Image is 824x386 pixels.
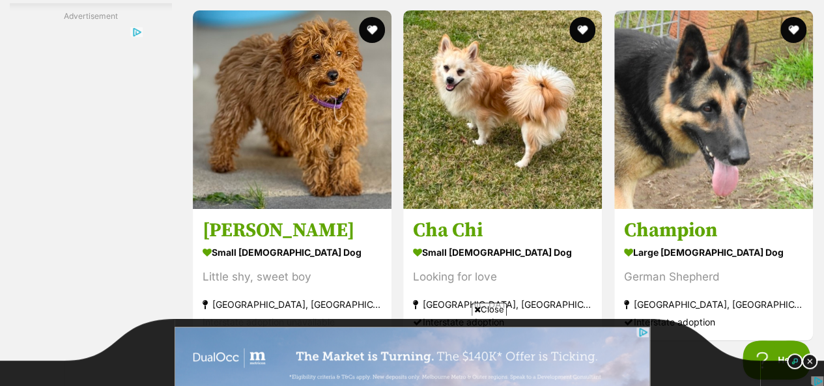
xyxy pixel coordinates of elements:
[203,268,382,286] div: Little shy, sweet boy
[624,218,803,243] h3: Champion
[413,296,592,313] strong: [GEOGRAPHIC_DATA], [GEOGRAPHIC_DATA]
[193,10,391,209] img: Quade - Poodle (Toy) Dog
[175,8,649,67] img: h77b5075_728x90.png
[614,208,813,340] a: Champion large [DEMOGRAPHIC_DATA] Dog German Shepherd [GEOGRAPHIC_DATA], [GEOGRAPHIC_DATA] Inters...
[472,303,507,316] span: Close
[203,296,382,313] strong: [GEOGRAPHIC_DATA], [GEOGRAPHIC_DATA]
[358,17,384,43] button: favourite
[403,208,602,340] a: Cha Chi small [DEMOGRAPHIC_DATA] Dog Looking for love [GEOGRAPHIC_DATA], [GEOGRAPHIC_DATA] Inters...
[193,208,391,340] a: [PERSON_NAME] small [DEMOGRAPHIC_DATA] Dog Little shy, sweet boy [GEOGRAPHIC_DATA], [GEOGRAPHIC_D...
[624,313,803,331] div: Interstate adoption
[413,268,592,286] div: Looking for love
[802,353,817,369] img: close_dark.svg
[403,10,602,209] img: Cha Chi - Chihuahua (Long Coat) x Pomeranian Dog
[203,218,382,243] h3: [PERSON_NAME]
[787,353,803,369] img: info_dark.svg
[413,218,592,243] h3: Cha Chi
[624,268,803,286] div: German Shepherd
[569,17,595,43] button: favourite
[413,313,592,331] div: Interstate adoption
[624,296,803,313] strong: [GEOGRAPHIC_DATA], [GEOGRAPHIC_DATA]
[614,10,813,209] img: Champion - German Shepherd Dog
[203,243,382,262] strong: small [DEMOGRAPHIC_DATA] Dog
[780,17,806,43] button: favourite
[624,243,803,262] strong: large [DEMOGRAPHIC_DATA] Dog
[413,243,592,262] strong: small [DEMOGRAPHIC_DATA] Dog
